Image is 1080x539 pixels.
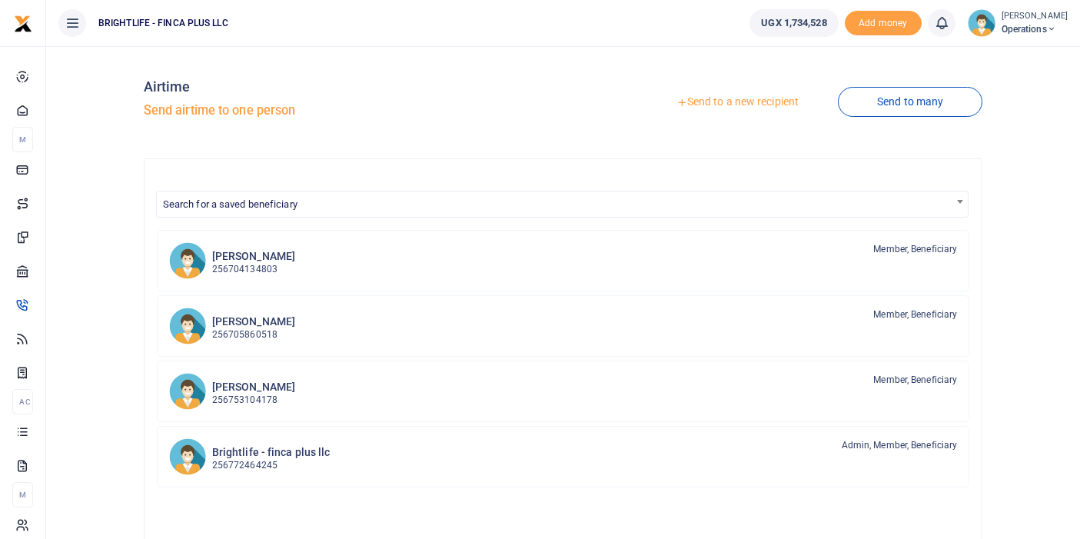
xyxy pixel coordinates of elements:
p: 256772464245 [212,458,331,473]
h6: Brightlife - finca plus llc [212,446,331,459]
li: Toup your wallet [845,11,922,36]
a: Send to a new recipient [637,88,838,116]
img: logo-small [14,15,32,33]
span: Search for a saved beneficiary [157,191,969,215]
a: profile-user [PERSON_NAME] Operations [968,9,1068,37]
a: UGX 1,734,528 [749,9,838,37]
a: KE [PERSON_NAME] 256753104178 Member, Beneficiary [157,361,970,422]
span: Admin, Member, Beneficiary [842,438,958,452]
a: Add money [845,16,922,28]
li: Ac [12,389,33,414]
a: CM [PERSON_NAME] 256704134803 Member, Beneficiary [157,230,970,291]
img: CM [169,242,206,279]
img: B-fpl [169,438,206,475]
h6: [PERSON_NAME] [212,381,295,394]
span: Operations [1002,22,1068,36]
p: 256704134803 [212,262,295,277]
span: Search for a saved beneficiary [156,191,969,218]
span: BRIGHTLIFE - FINCA PLUS LLC [92,16,234,30]
span: Search for a saved beneficiary [163,198,297,210]
span: Member, Beneficiary [873,373,957,387]
span: Add money [845,11,922,36]
img: VK [169,308,206,344]
h5: Send airtime to one person [144,103,557,118]
h6: [PERSON_NAME] [212,250,295,263]
a: logo-small logo-large logo-large [14,17,32,28]
small: [PERSON_NAME] [1002,10,1068,23]
span: UGX 1,734,528 [761,15,826,31]
h4: Airtime [144,78,557,95]
a: VK [PERSON_NAME] 256705860518 Member, Beneficiary [157,295,970,357]
span: Member, Beneficiary [873,242,957,256]
li: M [12,482,33,507]
li: M [12,127,33,152]
li: Wallet ballance [743,9,844,37]
a: B-fpl Brightlife - finca plus llc 256772464245 Admin, Member, Beneficiary [157,426,970,487]
p: 256705860518 [212,328,295,342]
img: profile-user [968,9,995,37]
h6: [PERSON_NAME] [212,315,295,328]
p: 256753104178 [212,393,295,408]
img: KE [169,373,206,410]
a: Send to many [838,87,982,117]
span: Member, Beneficiary [873,308,957,321]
